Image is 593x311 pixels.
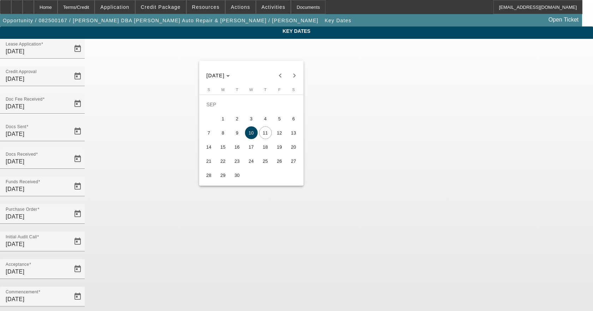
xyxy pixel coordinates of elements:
button: September 4, 2025 [258,112,272,126]
button: September 11, 2025 [258,126,272,140]
span: 25 [259,155,272,167]
button: Next month [287,68,301,83]
span: 24 [245,155,258,167]
button: September 13, 2025 [287,126,301,140]
span: 18 [259,140,272,153]
button: September 26, 2025 [272,154,287,168]
button: September 21, 2025 [202,154,216,168]
span: 1 [217,112,229,125]
span: W [249,88,253,92]
button: September 24, 2025 [244,154,258,168]
button: September 23, 2025 [230,154,244,168]
span: 20 [287,140,300,153]
span: 21 [203,155,215,167]
button: September 25, 2025 [258,154,272,168]
span: [DATE] [206,73,225,78]
span: 27 [287,155,300,167]
span: 30 [231,169,244,181]
button: September 2, 2025 [230,112,244,126]
button: September 14, 2025 [202,140,216,154]
span: S [292,88,295,92]
button: September 9, 2025 [230,126,244,140]
span: 15 [217,140,229,153]
span: 3 [245,112,258,125]
button: September 22, 2025 [216,154,230,168]
button: September 29, 2025 [216,168,230,182]
button: September 6, 2025 [287,112,301,126]
span: T [264,88,266,92]
span: 4 [259,112,272,125]
span: M [221,88,224,92]
button: September 15, 2025 [216,140,230,154]
button: September 19, 2025 [272,140,287,154]
span: T [236,88,238,92]
span: S [208,88,210,92]
span: 11 [259,126,272,139]
button: September 30, 2025 [230,168,244,182]
button: September 17, 2025 [244,140,258,154]
button: September 18, 2025 [258,140,272,154]
span: 6 [287,112,300,125]
button: Previous month [273,68,287,83]
button: September 7, 2025 [202,126,216,140]
button: September 27, 2025 [287,154,301,168]
span: 16 [231,140,244,153]
button: September 8, 2025 [216,126,230,140]
span: 12 [273,126,286,139]
span: 17 [245,140,258,153]
span: 23 [231,155,244,167]
button: September 1, 2025 [216,112,230,126]
span: 13 [287,126,300,139]
td: SEP [202,97,301,112]
button: September 3, 2025 [244,112,258,126]
span: F [278,88,281,92]
button: September 5, 2025 [272,112,287,126]
span: 9 [231,126,244,139]
span: 2 [231,112,244,125]
button: September 16, 2025 [230,140,244,154]
span: 28 [203,169,215,181]
button: Choose month and year [204,69,233,82]
span: 8 [217,126,229,139]
span: 26 [273,155,286,167]
button: September 10, 2025 [244,126,258,140]
button: September 20, 2025 [287,140,301,154]
button: September 28, 2025 [202,168,216,182]
span: 22 [217,155,229,167]
span: 7 [203,126,215,139]
span: 14 [203,140,215,153]
button: September 12, 2025 [272,126,287,140]
span: 10 [245,126,258,139]
span: 29 [217,169,229,181]
span: 19 [273,140,286,153]
span: 5 [273,112,286,125]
